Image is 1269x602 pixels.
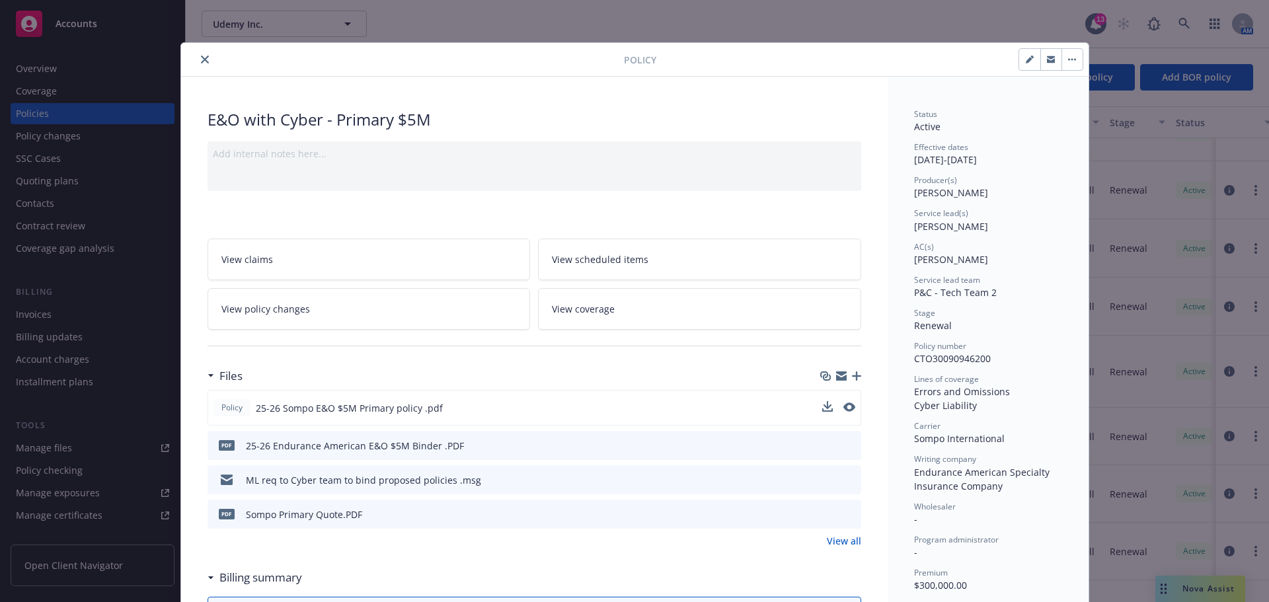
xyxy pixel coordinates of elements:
[914,373,979,385] span: Lines of coverage
[914,546,917,558] span: -
[914,220,988,233] span: [PERSON_NAME]
[914,120,941,133] span: Active
[208,108,861,131] div: E&O with Cyber - Primary $5M
[208,367,243,385] div: Files
[914,141,968,153] span: Effective dates
[844,439,856,453] button: preview file
[197,52,213,67] button: close
[914,186,988,199] span: [PERSON_NAME]
[538,239,861,280] a: View scheduled items
[914,340,966,352] span: Policy number
[844,508,856,521] button: preview file
[914,466,1052,492] span: Endurance American Specialty Insurance Company
[823,439,833,453] button: download file
[914,207,968,219] span: Service lead(s)
[246,439,464,453] div: 25-26 Endurance American E&O $5M Binder .PDF
[208,288,531,330] a: View policy changes
[914,274,980,285] span: Service lead team
[914,432,1005,445] span: Sompo International
[624,53,656,67] span: Policy
[256,401,443,415] span: 25-26 Sompo E&O $5M Primary policy .pdf
[914,513,917,525] span: -
[219,402,245,414] span: Policy
[914,174,957,186] span: Producer(s)
[246,473,481,487] div: ML req to Cyber team to bind proposed policies .msg
[823,508,833,521] button: download file
[914,420,941,432] span: Carrier
[219,569,302,586] h3: Billing summary
[914,108,937,120] span: Status
[208,569,302,586] div: Billing summary
[843,402,855,412] button: preview file
[914,253,988,266] span: [PERSON_NAME]
[552,302,615,316] span: View coverage
[221,252,273,266] span: View claims
[914,398,1062,412] div: Cyber Liability
[914,286,997,299] span: P&C - Tech Team 2
[538,288,861,330] a: View coverage
[219,509,235,519] span: PDF
[844,473,856,487] button: preview file
[914,307,935,319] span: Stage
[221,302,310,316] span: View policy changes
[822,401,833,412] button: download file
[823,473,833,487] button: download file
[914,501,956,512] span: Wholesaler
[822,401,833,415] button: download file
[914,385,1062,398] div: Errors and Omissions
[914,352,991,365] span: CTO30090946200
[246,508,362,521] div: Sompo Primary Quote.PDF
[914,319,952,332] span: Renewal
[843,401,855,415] button: preview file
[914,453,976,465] span: Writing company
[914,534,999,545] span: Program administrator
[219,367,243,385] h3: Files
[914,241,934,252] span: AC(s)
[914,141,1062,167] div: [DATE] - [DATE]
[914,567,948,578] span: Premium
[827,534,861,548] a: View all
[219,440,235,450] span: PDF
[213,147,856,161] div: Add internal notes here...
[914,579,967,591] span: $300,000.00
[208,239,531,280] a: View claims
[552,252,648,266] span: View scheduled items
